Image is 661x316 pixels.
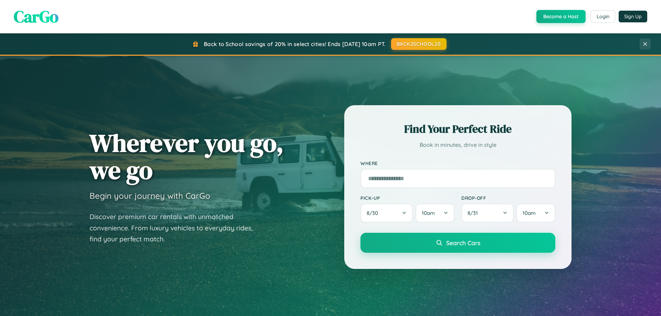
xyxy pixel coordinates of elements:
button: Become a Host [536,10,586,23]
p: Book in minutes, drive in style [360,140,555,150]
span: 10am [422,210,435,216]
p: Discover premium car rentals with unmatched convenience. From luxury vehicles to everyday rides, ... [90,211,262,245]
label: Drop-off [461,195,555,201]
span: Back to School savings of 20% in select cities! Ends [DATE] 10am PT. [204,41,386,47]
span: 8 / 31 [468,210,481,216]
button: 8/31 [461,204,514,222]
button: 8/30 [360,204,413,222]
button: BACK2SCHOOL20 [391,38,447,50]
button: 10am [416,204,454,222]
span: 10am [523,210,536,216]
h2: Find Your Perfect Ride [360,121,555,137]
span: Search Cars [446,239,480,247]
h1: Wherever you go, we go [90,129,284,184]
button: 10am [516,204,555,222]
span: CarGo [14,5,59,28]
button: Sign Up [619,11,647,22]
label: Pick-up [360,195,454,201]
button: Login [591,10,615,23]
label: Where [360,160,555,166]
span: 8 / 30 [367,210,381,216]
button: Search Cars [360,233,555,253]
h3: Begin your journey with CarGo [90,190,210,201]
